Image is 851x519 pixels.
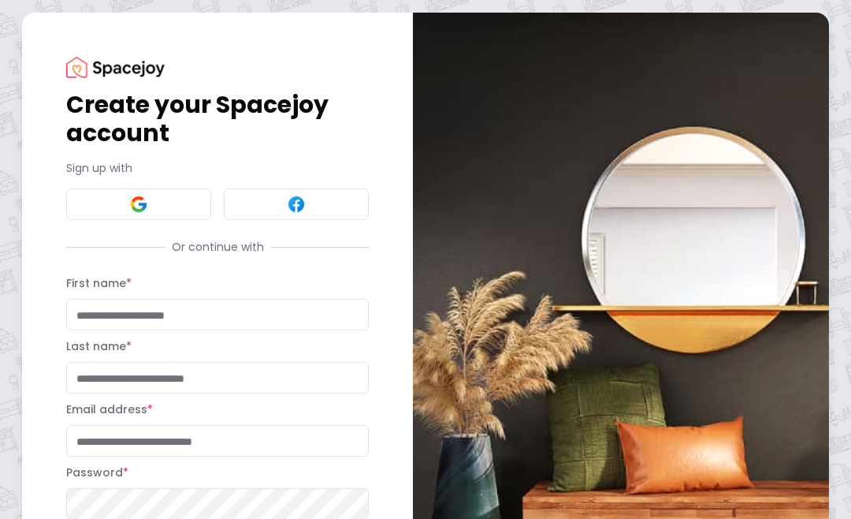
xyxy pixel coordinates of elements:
label: First name [66,275,132,291]
img: Spacejoy Logo [66,57,165,78]
img: Google signin [129,195,148,214]
label: Password [66,465,128,480]
span: Or continue with [165,239,270,255]
img: Facebook signin [287,195,306,214]
h1: Create your Spacejoy account [66,91,369,147]
p: Sign up with [66,160,369,176]
label: Email address [66,401,153,417]
label: Last name [66,338,132,354]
